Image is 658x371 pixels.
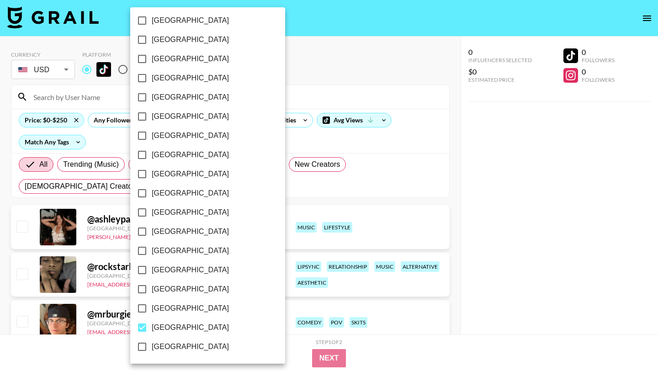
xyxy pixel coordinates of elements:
[152,284,229,295] span: [GEOGRAPHIC_DATA]
[152,265,229,276] span: [GEOGRAPHIC_DATA]
[152,322,229,333] span: [GEOGRAPHIC_DATA]
[152,73,229,84] span: [GEOGRAPHIC_DATA]
[152,34,229,45] span: [GEOGRAPHIC_DATA]
[152,111,229,122] span: [GEOGRAPHIC_DATA]
[152,130,229,141] span: [GEOGRAPHIC_DATA]
[152,188,229,199] span: [GEOGRAPHIC_DATA]
[152,53,229,64] span: [GEOGRAPHIC_DATA]
[152,169,229,180] span: [GEOGRAPHIC_DATA]
[152,149,229,160] span: [GEOGRAPHIC_DATA]
[152,303,229,314] span: [GEOGRAPHIC_DATA]
[152,207,229,218] span: [GEOGRAPHIC_DATA]
[152,226,229,237] span: [GEOGRAPHIC_DATA]
[152,341,229,352] span: [GEOGRAPHIC_DATA]
[152,245,229,256] span: [GEOGRAPHIC_DATA]
[152,92,229,103] span: [GEOGRAPHIC_DATA]
[152,15,229,26] span: [GEOGRAPHIC_DATA]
